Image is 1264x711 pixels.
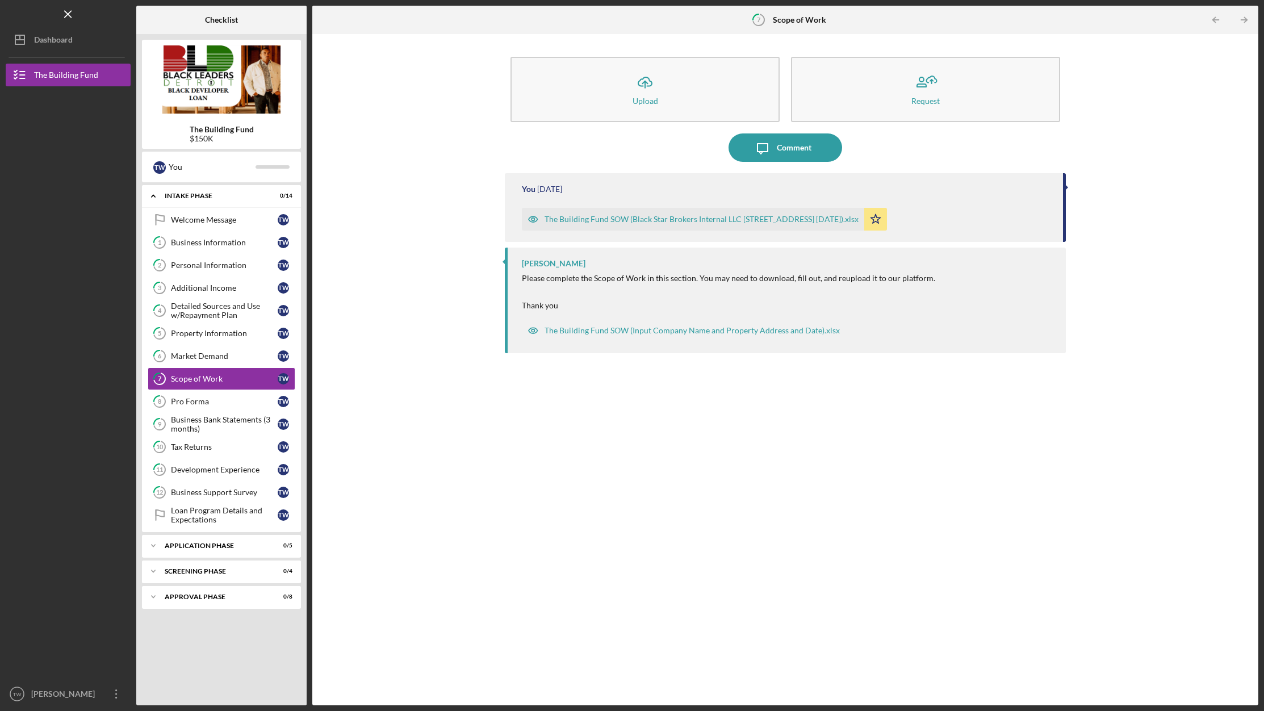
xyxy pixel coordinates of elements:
[148,413,295,436] a: 9Business Bank Statements (3 months)TW
[278,260,289,271] div: T W
[633,97,658,105] div: Upload
[190,134,254,143] div: $150K
[278,214,289,225] div: T W
[510,57,780,122] button: Upload
[148,208,295,231] a: Welcome MessageTW
[171,374,278,383] div: Scope of Work
[773,15,826,24] b: Scope of Work
[142,45,301,114] img: Product logo
[171,415,278,433] div: Business Bank Statements (3 months)
[165,193,264,199] div: Intake Phase
[171,397,278,406] div: Pro Forma
[777,133,811,162] div: Comment
[522,274,935,283] div: Please complete the Scope of Work in this section. You may need to download, fill out, and reuplo...
[171,261,278,270] div: Personal Information
[156,444,164,451] tspan: 10
[158,330,161,337] tspan: 5
[148,458,295,481] a: 11Development ExperienceTW
[272,568,292,575] div: 0 / 4
[6,28,131,51] button: Dashboard
[169,157,256,177] div: You
[171,329,278,338] div: Property Information
[278,237,289,248] div: T W
[522,319,846,342] button: The Building Fund SOW (Input Company Name and Property Address and Date).xlsx
[278,282,289,294] div: T W
[165,542,264,549] div: Application Phase
[165,593,264,600] div: Approval Phase
[156,489,163,496] tspan: 12
[148,504,295,526] a: Loan Program Details and ExpectationsTW
[522,301,935,310] div: Thank you
[158,239,161,246] tspan: 1
[148,322,295,345] a: 5Property InformationTW
[278,305,289,316] div: T W
[278,396,289,407] div: T W
[171,465,278,474] div: Development Experience
[729,133,842,162] button: Comment
[278,373,289,384] div: T W
[537,185,562,194] time: 2025-07-31 18:45
[522,259,585,268] div: [PERSON_NAME]
[158,285,161,292] tspan: 3
[148,299,295,322] a: 4Detailed Sources and Use w/Repayment PlanTW
[272,193,292,199] div: 0 / 14
[34,28,73,54] div: Dashboard
[171,302,278,320] div: Detailed Sources and Use w/Repayment Plan
[171,238,278,247] div: Business Information
[205,15,238,24] b: Checklist
[156,466,163,474] tspan: 11
[171,283,278,292] div: Additional Income
[278,509,289,521] div: T W
[278,328,289,339] div: T W
[34,64,98,89] div: The Building Fund
[6,64,131,86] button: The Building Fund
[272,542,292,549] div: 0 / 5
[545,326,840,335] div: The Building Fund SOW (Input Company Name and Property Address and Date).xlsx
[28,683,102,708] div: [PERSON_NAME]
[148,345,295,367] a: 6Market DemandTW
[148,277,295,299] a: 3Additional IncomeTW
[171,506,278,524] div: Loan Program Details and Expectations
[757,16,761,23] tspan: 7
[791,57,1060,122] button: Request
[148,367,295,390] a: 7Scope of WorkTW
[171,442,278,451] div: Tax Returns
[148,390,295,413] a: 8Pro FormaTW
[158,262,161,269] tspan: 2
[158,398,161,405] tspan: 8
[171,215,278,224] div: Welcome Message
[148,481,295,504] a: 12Business Support SurveyTW
[278,441,289,453] div: T W
[272,593,292,600] div: 0 / 8
[190,125,254,134] b: The Building Fund
[911,97,940,105] div: Request
[165,568,264,575] div: Screening Phase
[158,353,162,360] tspan: 6
[278,350,289,362] div: T W
[158,375,162,383] tspan: 7
[158,421,162,428] tspan: 9
[522,208,887,231] button: The Building Fund SOW (Black Star Brokers Internal LLC [STREET_ADDRESS] [DATE]).xlsx
[6,683,131,705] button: TW[PERSON_NAME]
[171,488,278,497] div: Business Support Survey
[13,691,22,697] text: TW
[158,307,162,315] tspan: 4
[278,419,289,430] div: T W
[148,436,295,458] a: 10Tax ReturnsTW
[278,487,289,498] div: T W
[522,185,535,194] div: You
[148,231,295,254] a: 1Business InformationTW
[153,161,166,174] div: T W
[148,254,295,277] a: 2Personal InformationTW
[278,464,289,475] div: T W
[545,215,859,224] div: The Building Fund SOW (Black Star Brokers Internal LLC [STREET_ADDRESS] [DATE]).xlsx
[171,352,278,361] div: Market Demand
